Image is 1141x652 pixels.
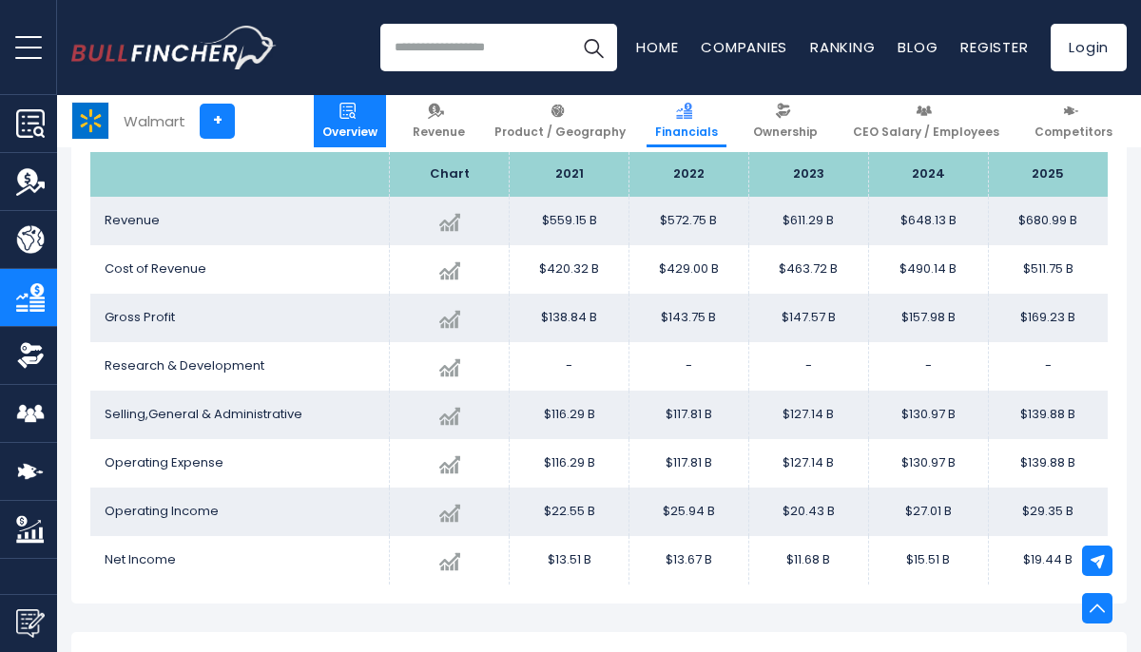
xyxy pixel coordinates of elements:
[570,24,617,71] button: Search
[510,152,629,197] th: 2021
[647,95,726,147] a: Financials
[868,294,988,342] td: $157.98 B
[510,391,629,439] td: $116.29 B
[510,439,629,488] td: $116.29 B
[72,103,108,139] img: WMT logo
[629,391,748,439] td: $117.81 B
[322,125,377,140] span: Overview
[655,125,718,140] span: Financials
[510,197,629,245] td: $559.15 B
[988,245,1108,294] td: $511.75 B
[200,104,235,139] a: +
[629,536,748,585] td: $13.67 B
[868,342,988,391] td: -
[748,488,868,536] td: $20.43 B
[71,26,276,69] a: Go to homepage
[988,342,1108,391] td: -
[810,37,875,57] a: Ranking
[629,152,748,197] th: 2022
[629,342,748,391] td: -
[988,391,1108,439] td: $139.88 B
[748,536,868,585] td: $11.68 B
[701,37,787,57] a: Companies
[629,197,748,245] td: $572.75 B
[105,550,176,568] span: Net Income
[868,152,988,197] th: 2024
[853,125,999,140] span: CEO Salary / Employees
[105,356,264,374] span: Research & Development
[510,294,629,342] td: $138.84 B
[510,342,629,391] td: -
[753,125,818,140] span: Ownership
[988,152,1108,197] th: 2025
[748,152,868,197] th: 2023
[16,341,45,370] img: Ownership
[390,152,510,197] th: Chart
[868,536,988,585] td: $15.51 B
[988,488,1108,536] td: $29.35 B
[510,245,629,294] td: $420.32 B
[486,95,634,147] a: Product / Geography
[105,453,223,471] span: Operating Expense
[748,197,868,245] td: $611.29 B
[105,259,206,278] span: Cost of Revenue
[105,502,219,520] span: Operating Income
[748,245,868,294] td: $463.72 B
[748,439,868,488] td: $127.14 B
[748,342,868,391] td: -
[898,37,938,57] a: Blog
[629,245,748,294] td: $429.00 B
[314,95,386,147] a: Overview
[105,211,160,229] span: Revenue
[105,308,175,326] span: Gross Profit
[636,37,678,57] a: Home
[105,405,302,423] span: Selling,General & Administrative
[413,125,465,140] span: Revenue
[868,488,988,536] td: $27.01 B
[404,95,474,147] a: Revenue
[510,536,629,585] td: $13.51 B
[629,439,748,488] td: $117.81 B
[1026,95,1121,147] a: Competitors
[868,245,988,294] td: $490.14 B
[494,125,626,140] span: Product / Geography
[868,391,988,439] td: $130.97 B
[1051,24,1127,71] a: Login
[844,95,1008,147] a: CEO Salary / Employees
[960,37,1028,57] a: Register
[629,488,748,536] td: $25.94 B
[868,439,988,488] td: $130.97 B
[988,294,1108,342] td: $169.23 B
[510,488,629,536] td: $22.55 B
[988,536,1108,585] td: $19.44 B
[868,197,988,245] td: $648.13 B
[988,197,1108,245] td: $680.99 B
[629,294,748,342] td: $143.75 B
[988,439,1108,488] td: $139.88 B
[71,26,277,69] img: Bullfincher logo
[748,391,868,439] td: $127.14 B
[124,110,185,132] div: Walmart
[1035,125,1112,140] span: Competitors
[745,95,826,147] a: Ownership
[748,294,868,342] td: $147.57 B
